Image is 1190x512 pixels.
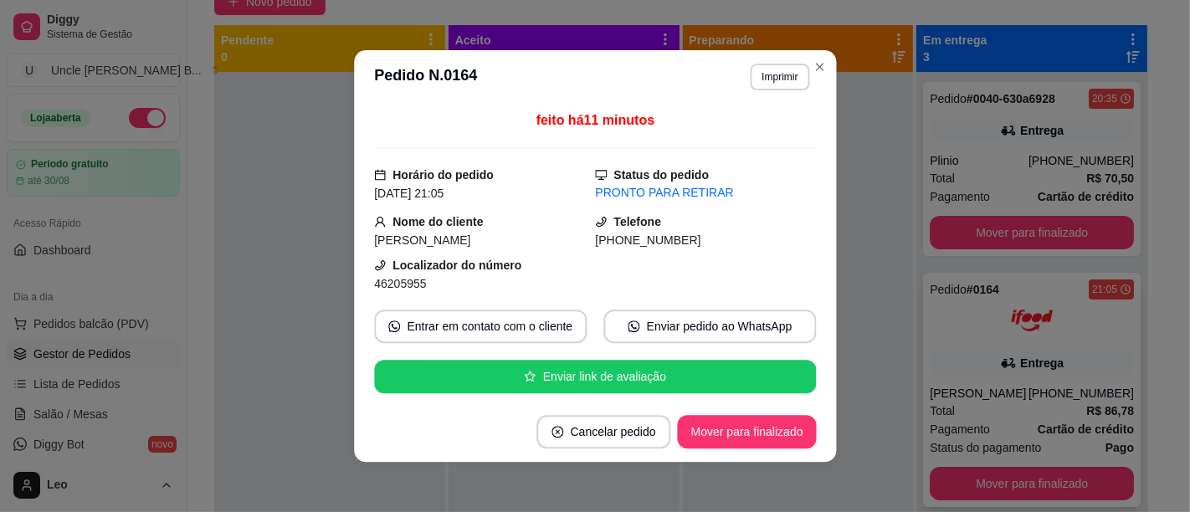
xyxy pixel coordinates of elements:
[374,233,470,247] span: [PERSON_NAME]
[603,310,816,343] button: whats-appEnviar pedido ao WhatsApp
[392,259,521,272] strong: Localizador do número
[628,320,639,332] span: whats-app
[374,216,386,228] span: user
[536,415,670,448] button: close-circleCancelar pedido
[524,371,536,382] span: star
[374,187,444,200] span: [DATE] 21:05
[613,168,709,182] strong: Status do pedido
[374,64,477,90] h3: Pedido N. 0164
[392,168,494,182] strong: Horário do pedido
[750,64,809,90] button: Imprimir
[595,169,607,181] span: desktop
[595,233,700,247] span: [PHONE_NUMBER]
[551,426,563,438] span: close-circle
[595,184,816,202] div: PRONTO PARA RETIRAR
[392,215,483,228] strong: Nome do cliente
[677,415,816,448] button: Mover para finalizado
[374,360,816,393] button: starEnviar link de avaliação
[388,320,400,332] span: whats-app
[613,215,661,228] strong: Telefone
[374,259,386,271] span: phone
[536,113,654,127] span: feito há 11 minutos
[374,310,587,343] button: whats-appEntrar em contato com o cliente
[806,54,833,80] button: Close
[595,216,607,228] span: phone
[374,277,426,290] span: 46205955
[374,169,386,181] span: calendar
